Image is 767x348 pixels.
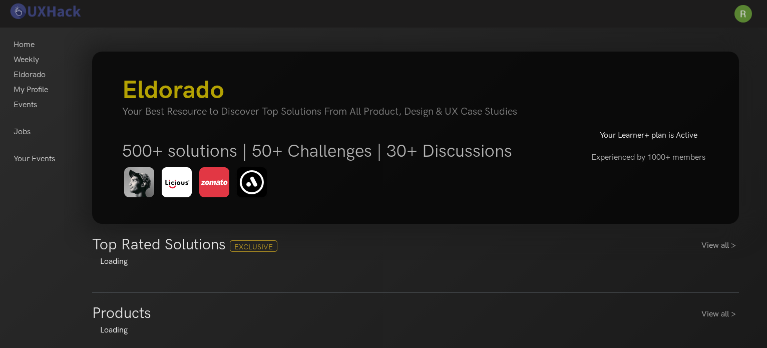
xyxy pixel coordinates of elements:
img: UXHack logo [8,3,83,20]
a: My Profile [14,83,48,98]
div: Loading [92,256,739,268]
h3: Top Rated Solutions [92,236,226,254]
a: Home [14,38,35,53]
a: View all > [701,308,739,320]
h5: Experienced by 1000+ members [573,147,723,168]
img: Your profile pic [734,5,752,23]
div: Loading [92,324,739,336]
a: Events [14,98,37,113]
a: Weekly [14,53,39,68]
h6: Your Learner+ plan is Active [573,131,723,140]
h3: Products [92,304,151,322]
h4: Your Best Resource to Discover Top Solutions From All Product, Design & UX Case Studies [122,106,558,118]
h3: Eldorado [122,76,558,106]
span: Exclusive [230,240,277,252]
img: eldorado-banner-1.png [122,166,273,200]
a: Jobs [14,125,31,140]
a: Eldorado [14,68,46,83]
a: Your Events [14,152,55,167]
a: View all > [701,240,739,252]
h5: 500+ solutions | 50+ Challenges | 30+ Discussions [122,141,558,162]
